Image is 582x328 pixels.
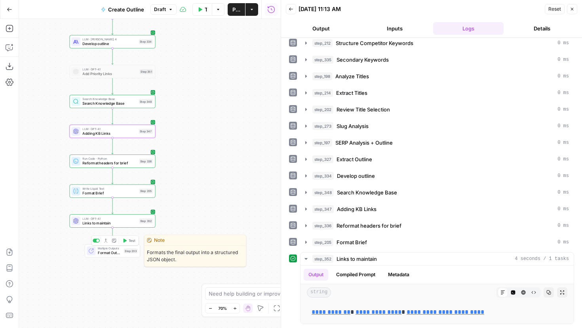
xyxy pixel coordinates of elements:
[336,39,413,47] span: Structure Competitor Keywords
[139,189,153,194] div: Step 205
[337,222,401,230] span: Reformat headers for brief
[82,190,137,196] span: Format Brief
[82,67,137,71] span: LLM · GPT-4.1
[312,172,334,180] span: step_334
[154,6,166,13] span: Draft
[301,266,574,324] div: 4 seconds / 1 tasks
[70,35,156,49] div: LLM · [PERSON_NAME] 4Develop outlineStep 334
[139,39,153,44] div: Step 334
[286,22,356,35] button: Output
[301,236,574,249] button: 0 ms
[337,122,369,130] span: Slug Analysis
[150,4,177,15] button: Draft
[82,130,136,136] span: Adding KB Links
[312,139,332,147] span: step_197
[112,198,113,214] g: Edge from step_205 to step_352
[145,235,246,246] div: Note
[228,3,245,16] button: Publish
[98,246,122,251] span: Multiple Outputs
[98,250,122,256] span: Format Output
[337,155,372,163] span: Extract Outline
[312,155,333,163] span: step_327
[337,189,397,196] span: Search Knowledge Base
[82,160,137,166] span: Reformat headers for brief
[335,72,369,80] span: Analyze Titles
[301,253,574,265] button: 4 seconds / 1 tasks
[312,89,333,97] span: step_214
[312,222,333,230] span: step_336
[301,120,574,132] button: 0 ms
[218,305,227,311] span: 70%
[312,122,333,130] span: step_273
[140,69,153,74] div: Step 351
[557,89,569,96] span: 0 ms
[557,156,569,163] span: 0 ms
[301,87,574,99] button: 0 ms
[112,48,113,64] g: Edge from step_334 to step_351
[70,65,156,78] div: LLM · GPT-4.1Add Priority LinksStep 351
[301,219,574,232] button: 0 ms
[82,97,136,101] span: Search Knowledge Base
[112,78,113,94] g: Edge from step_351 to step_348
[312,255,333,263] span: step_352
[82,126,136,131] span: LLM · GPT-4.1
[337,238,367,246] span: Format Brief
[301,53,574,66] button: 0 ms
[312,205,334,213] span: step_347
[337,172,375,180] span: Develop outline
[112,168,113,184] g: Edge from step_336 to step_205
[301,136,574,149] button: 0 ms
[557,139,569,146] span: 0 ms
[82,156,137,161] span: Run Code · Python
[139,219,153,224] div: Step 352
[129,238,135,243] span: Test
[557,172,569,179] span: 0 ms
[312,238,333,246] span: step_205
[301,37,574,49] button: 0 ms
[82,187,137,191] span: Write Liquid Text
[433,22,504,35] button: Logs
[205,6,207,13] span: Test Data
[557,40,569,47] span: 0 ms
[192,3,212,16] button: Test Data
[139,159,153,164] div: Step 336
[507,22,577,35] button: Details
[70,155,156,168] div: Run Code · PythonReformat headers for briefStep 336
[337,56,389,64] span: Secondary Keywords
[301,170,574,182] button: 0 ms
[359,22,430,35] button: Inputs
[112,108,113,124] g: Edge from step_348 to step_347
[337,205,377,213] span: Adding KB Links
[112,19,113,35] g: Edge from step_327 to step_334
[96,3,149,16] button: Create Outline
[70,214,156,228] div: LLM · GPT-4.1Links to maintainStep 352
[70,125,156,138] div: LLM · GPT-4.1Adding KB LinksStep 347
[301,70,574,83] button: 0 ms
[82,37,136,41] span: LLM · [PERSON_NAME] 4
[557,123,569,130] span: 0 ms
[82,101,136,106] span: Search Knowledge Base
[139,99,153,104] div: Step 348
[312,189,334,196] span: step_348
[301,203,574,215] button: 0 ms
[301,103,574,116] button: 0 ms
[82,41,136,46] span: Develop outline
[82,71,137,76] span: Add Priority Links
[557,106,569,113] span: 0 ms
[307,287,331,298] span: string
[383,269,414,281] button: Metadata
[545,4,565,14] button: Reset
[336,89,367,97] span: Extract Titles
[70,95,156,108] div: Search Knowledge BaseSearch Knowledge BaseStep 348
[335,139,393,147] span: SERP Analysis + Outline
[515,255,569,262] span: 4 seconds / 1 tasks
[145,246,246,266] span: Formats the final output into a structured JSON object.
[108,6,144,13] span: Create Outline
[70,185,156,198] div: Write Liquid TextFormat BriefStep 205
[557,222,569,229] span: 0 ms
[548,6,561,13] span: Reset
[304,269,328,281] button: Output
[557,205,569,213] span: 0 ms
[312,39,333,47] span: step_212
[557,56,569,63] span: 0 ms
